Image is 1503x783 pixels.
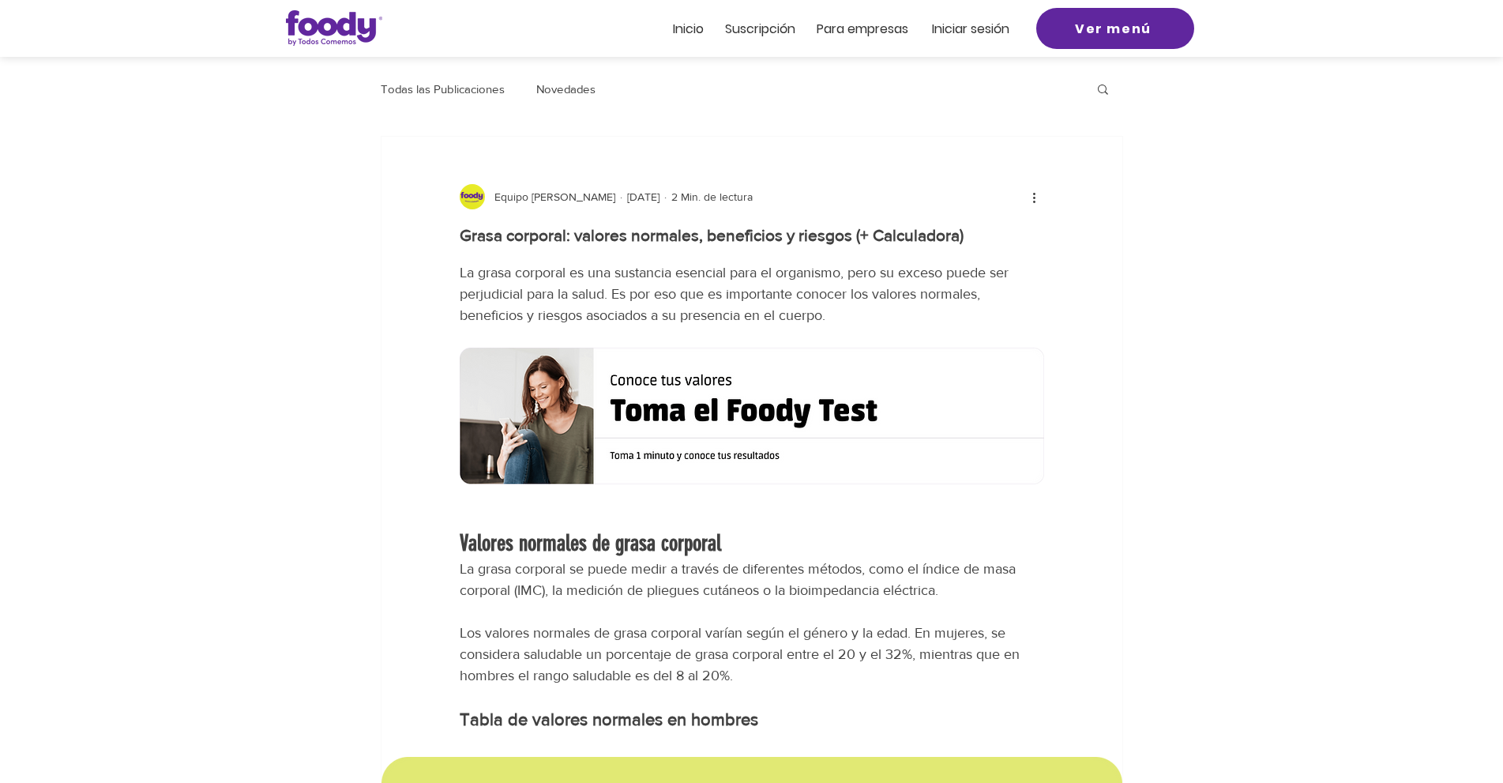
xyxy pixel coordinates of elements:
[673,20,704,38] span: Inicio
[378,57,1080,120] nav: Blog
[832,20,908,38] span: ra empresas
[460,265,1013,323] span: La grasa corporal es una sustancia esencial para el organismo, pero su exceso puede ser perjudici...
[725,22,795,36] a: Suscripción
[460,348,1044,484] a: Banner para tomar el foody Test
[725,20,795,38] span: Suscripción
[381,81,505,97] a: Todas las Publicaciones
[817,22,908,36] a: Para empresas
[1036,8,1194,49] a: Ver menú
[627,190,659,203] span: 29 mar 2023
[460,561,1020,598] span: La grasa corporal se puede medir a través de diferentes métodos, como el índice de masa corporal ...
[460,530,721,556] span: Valores normales de grasa corporal
[1411,691,1487,767] iframe: Messagebird Livechat Widget
[1095,82,1110,95] div: Buscar
[286,10,382,46] img: Logo_Foody V2.0.0 (3).png
[817,20,832,38] span: Pa
[932,22,1009,36] a: Iniciar sesión
[671,190,753,203] span: 2 Min. de lectura
[1075,19,1152,39] span: Ver menú
[460,625,1024,683] span: Los valores normales de grasa corporal varían según el género y la edad. En mujeres, se considera...
[536,81,596,97] a: Novedades
[460,224,1044,247] h1: Grasa corporal: valores normales, beneficios y riesgos (+ Calculadora)
[673,22,704,36] a: Inicio
[1025,187,1044,206] button: Más acciones
[460,710,758,728] span: Tabla de valores normales en hombres
[932,20,1009,38] span: Iniciar sesión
